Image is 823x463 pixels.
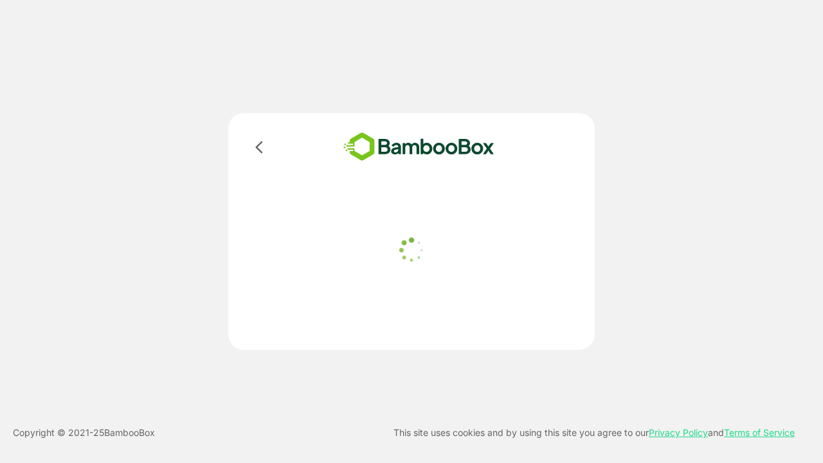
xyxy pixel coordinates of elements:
p: This site uses cookies and by using this site you agree to our and [393,425,795,440]
p: Copyright © 2021- 25 BambooBox [13,425,155,440]
a: Terms of Service [724,427,795,438]
a: Privacy Policy [649,427,708,438]
img: bamboobox [325,129,513,165]
img: loader [395,234,428,266]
